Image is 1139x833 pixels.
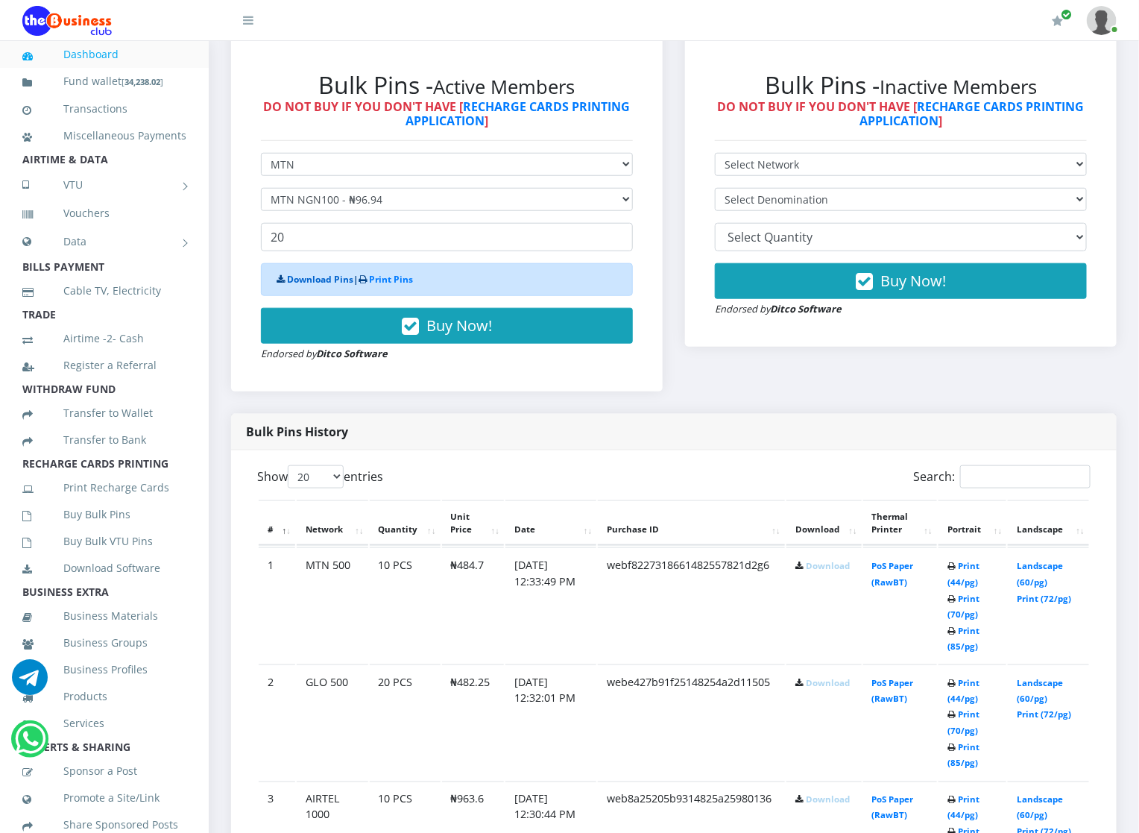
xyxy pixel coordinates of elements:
a: Business Materials [22,599,186,633]
a: Download [806,677,850,688]
button: Buy Now! [715,263,1087,299]
a: Print (44/pg) [947,677,979,705]
a: Sponsor a Post [22,754,186,788]
td: webf8227318661482557821d2g6 [598,547,785,663]
strong: DO NOT BUY IF YOU DON'T HAVE [ ] [264,98,631,129]
th: Download: activate to sort column ascending [786,500,862,547]
td: webe427b91f25148254a2d11505 [598,664,785,780]
button: Buy Now! [261,308,633,344]
a: Airtime -2- Cash [22,321,186,356]
a: VTU [22,166,186,204]
a: Register a Referral [22,348,186,383]
a: Chat for support [15,732,45,757]
td: [DATE] 12:32:01 PM [505,664,596,780]
strong: Bulk Pins History [246,424,348,440]
a: Chat for support [12,670,48,695]
small: Endorsed by [261,347,388,360]
td: 20 PCS [370,664,441,780]
a: Print (44/pg) [947,560,979,588]
th: Unit Price: activate to sort column ascending [442,500,504,547]
label: Show entries [257,465,383,488]
a: Services [22,706,186,741]
a: Fund wallet[34,238.02] [22,64,186,99]
td: ₦482.25 [442,664,504,780]
td: ₦484.7 [442,547,504,663]
small: Inactive Members [880,74,1037,100]
span: Renew/Upgrade Subscription [1061,9,1072,20]
small: Active Members [434,74,575,100]
a: Promote a Site/Link [22,781,186,815]
th: Portrait: activate to sort column ascending [938,500,1007,547]
input: Search: [960,465,1091,488]
h2: Bulk Pins - [261,71,633,99]
b: 34,238.02 [124,76,160,87]
small: Endorsed by [715,302,842,315]
a: Print (72/pg) [1017,709,1071,720]
strong: Ditco Software [770,302,842,315]
a: PoS Paper (RawBT) [872,794,914,822]
th: Landscape: activate to sort column ascending [1008,500,1089,547]
a: Buy Bulk Pins [22,497,186,532]
a: Dashboard [22,37,186,72]
strong: Ditco Software [316,347,388,360]
td: 2 [259,664,295,780]
a: Print (85/pg) [947,625,979,653]
img: User [1087,6,1117,35]
h2: Bulk Pins - [715,71,1087,99]
th: Thermal Printer: activate to sort column ascending [863,500,937,547]
a: Data [22,223,186,260]
th: Quantity: activate to sort column ascending [370,500,441,547]
a: PoS Paper (RawBT) [872,560,914,588]
td: 10 PCS [370,547,441,663]
span: Buy Now! [426,315,492,336]
a: Transfer to Wallet [22,396,186,430]
td: MTN 500 [297,547,368,663]
small: [ ] [122,76,163,87]
select: Showentries [288,465,344,488]
a: RECHARGE CARDS PRINTING APPLICATION [859,98,1085,129]
a: Miscellaneous Payments [22,119,186,153]
a: Products [22,679,186,714]
th: #: activate to sort column descending [259,500,295,547]
a: Download [806,794,850,805]
td: [DATE] 12:33:49 PM [505,547,596,663]
a: Vouchers [22,196,186,230]
a: Landscape (60/pg) [1017,794,1063,822]
label: Search: [913,465,1091,488]
span: Buy Now! [880,271,946,291]
a: Business Groups [22,626,186,660]
a: Transfer to Bank [22,423,186,457]
a: Print Recharge Cards [22,471,186,505]
a: Download Pins [287,273,353,286]
a: Download [806,560,850,571]
input: Enter Quantity [261,223,633,251]
a: Download Software [22,551,186,585]
img: Logo [22,6,112,36]
a: Print (70/pg) [947,709,979,737]
td: 1 [259,547,295,663]
a: Landscape (60/pg) [1017,677,1063,705]
th: Date: activate to sort column ascending [505,500,596,547]
a: Print (85/pg) [947,742,979,770]
strong: DO NOT BUY IF YOU DON'T HAVE [ ] [718,98,1085,129]
td: GLO 500 [297,664,368,780]
a: Print (72/pg) [1017,593,1071,604]
a: Buy Bulk VTU Pins [22,524,186,559]
a: Print Pins [369,273,413,286]
a: Cable TV, Electricity [22,274,186,308]
a: PoS Paper (RawBT) [872,677,914,705]
strong: | [277,273,413,286]
a: RECHARGE CARDS PRINTING APPLICATION [406,98,631,129]
a: Print (44/pg) [947,794,979,822]
a: Landscape (60/pg) [1017,560,1063,588]
a: Transactions [22,92,186,126]
th: Purchase ID: activate to sort column ascending [598,500,785,547]
i: Renew/Upgrade Subscription [1052,15,1063,27]
th: Network: activate to sort column ascending [297,500,368,547]
a: Business Profiles [22,653,186,687]
a: Print (70/pg) [947,593,979,620]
